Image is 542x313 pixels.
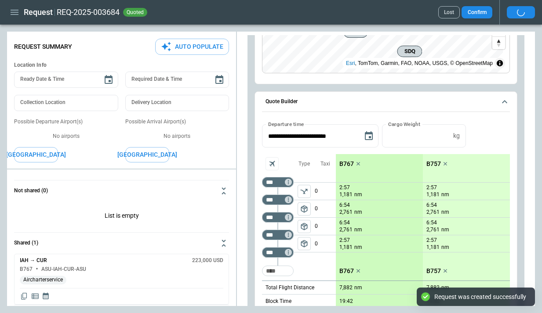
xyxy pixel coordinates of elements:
div: Too short [262,194,294,205]
label: Cargo Weight [388,120,420,128]
p: Request Summary [14,43,72,50]
p: 0 [315,235,336,252]
h6: Location Info [14,62,229,68]
p: nm [441,226,449,234]
h6: B767 [20,266,33,272]
h2: REQ-2025-003684 [57,7,120,18]
p: 2,761 [426,209,440,216]
p: nm [354,226,362,234]
h1: Request [24,7,53,18]
span: Type of sector [298,237,311,250]
button: Shared (1) [14,233,229,254]
span: Aircraft selection [266,157,279,170]
span: Type of sector [298,185,311,198]
div: Not found [262,177,294,187]
button: left aligned [298,185,311,198]
label: Departure time [268,120,304,128]
p: Taxi [320,160,330,168]
p: 2:57 [426,184,437,191]
div: Not shared (0) [14,254,229,305]
button: left aligned [298,237,311,250]
p: 0 [315,218,336,235]
p: B757 [426,160,441,168]
p: No airports [125,133,229,140]
p: Possible Departure Airport(s) [14,118,118,126]
span: Display quote schedule [42,292,50,301]
button: [GEOGRAPHIC_DATA] [14,147,58,162]
p: nm [354,244,362,251]
p: nm [354,284,362,291]
span: SDQ [401,47,418,56]
p: Total Flight Distance [266,284,314,291]
p: Block Time [266,298,291,305]
div: , TomTom, Garmin, FAO, NOAA, USGS, © OpenStreetMap [346,59,493,68]
h6: Not shared (0) [14,188,48,194]
span: Type of sector [298,220,311,233]
p: nm [441,209,449,216]
span: LAX [347,28,364,36]
p: 7,882 [426,284,440,291]
p: 6:54 [339,219,350,226]
p: B767 [339,160,354,168]
p: kg [453,132,460,140]
p: nm [441,244,449,251]
p: 0 [315,200,336,217]
p: B757 [426,267,441,275]
button: Lost [438,6,460,18]
div: Too short [262,247,294,258]
p: B767 [339,267,354,275]
p: Type [298,160,310,168]
p: 1,181 [339,191,353,198]
p: 6:54 [426,202,437,209]
span: Aircharterservice [20,277,66,283]
button: left aligned [298,220,311,233]
div: Request was created successfully [434,293,526,301]
h6: 223,000 USD [192,258,223,263]
p: 2,761 [339,226,353,234]
button: [GEOGRAPHIC_DATA] [125,147,169,162]
span: package_2 [300,222,309,231]
button: Not shared (0) [14,180,229,201]
span: Copy quote content [20,292,29,301]
p: Possible Arrival Airport(s) [125,118,229,126]
h6: IAH → CUR [20,258,47,263]
p: 2:57 [339,184,350,191]
p: No airports [14,133,118,140]
button: left aligned [298,202,311,216]
p: List is empty [14,201,229,232]
p: 2:57 [426,237,437,244]
p: 2:57 [339,237,350,244]
span: package_2 [300,205,309,213]
p: 1,181 [339,244,353,251]
p: 1,181 [426,244,440,251]
summary: Toggle attribution [495,58,505,68]
p: 1,181 [426,191,440,198]
div: Too short [262,212,294,223]
div: Too short [262,230,294,240]
button: Quote Builder [262,92,510,112]
p: 2,761 [339,209,353,216]
span: quoted [125,9,146,15]
button: Choose date [211,71,228,89]
p: nm [354,191,362,198]
span: package_2 [300,239,309,248]
p: 2,761 [426,226,440,234]
a: Esri [346,60,355,66]
p: nm [441,191,449,198]
p: 0 [315,183,336,200]
span: Type of sector [298,202,311,216]
p: 6:54 [339,202,350,209]
h6: Quote Builder [266,99,298,104]
p: nm [441,284,449,291]
button: Reset bearing to north [492,36,505,49]
button: Auto Populate [155,39,229,55]
div: Not shared (0) [14,201,229,232]
p: 19:42 [339,298,353,305]
button: Choose date [100,71,117,89]
p: nm [354,209,362,216]
button: Confirm [462,6,492,18]
p: 6:54 [426,219,437,226]
h6: ASU-IAH-CUR-ASU [41,266,86,272]
h6: Shared (1) [14,240,38,246]
button: Choose date, selected date is Sep 4, 2025 [360,127,378,145]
